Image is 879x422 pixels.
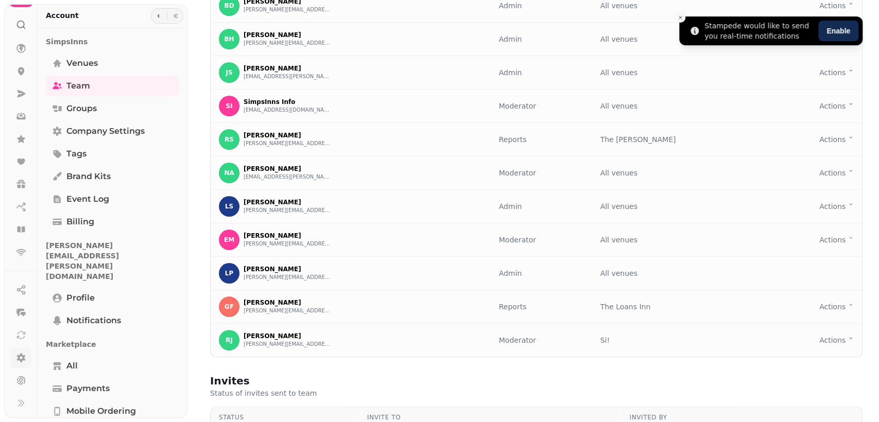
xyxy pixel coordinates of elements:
button: [PERSON_NAME][EMAIL_ADDRESS][PERSON_NAME][DOMAIN_NAME] [244,340,331,348]
span: NA [224,169,234,177]
a: Notifications [46,310,179,331]
span: Mobile ordering [66,405,136,417]
p: All venues [600,268,637,278]
div: Admin [499,201,584,212]
a: Billing [46,212,179,232]
span: LP [225,270,233,277]
span: Company settings [66,125,145,137]
p: [PERSON_NAME] [244,332,331,340]
a: Mobile ordering [46,401,179,421]
p: [PERSON_NAME] [244,232,331,240]
div: Reports [499,134,584,145]
span: All [66,360,78,372]
button: Actions [819,201,854,212]
button: Actions [819,235,854,245]
p: [PERSON_NAME][EMAIL_ADDRESS][PERSON_NAME][DOMAIN_NAME] [46,236,179,286]
a: Team [46,76,179,96]
button: [PERSON_NAME][EMAIL_ADDRESS][PERSON_NAME][DOMAIN_NAME] [244,240,331,248]
button: Actions [819,67,854,78]
div: Reports [499,302,584,312]
button: Actions [819,168,854,178]
button: Close toast [675,12,685,23]
a: Tags [46,144,179,164]
span: RJ [226,337,233,344]
p: Marketplace [46,335,179,354]
p: [PERSON_NAME] [244,265,331,273]
p: [PERSON_NAME] [244,131,331,139]
p: [PERSON_NAME] [244,64,331,73]
p: All venues [600,101,637,111]
button: Actions [819,134,854,145]
div: Invited by [629,413,875,421]
span: Notifications [66,314,121,327]
div: Invite to [367,413,613,421]
p: [PERSON_NAME] [244,298,331,307]
div: Admin [499,67,584,78]
p: All venues [600,34,637,44]
button: [EMAIL_ADDRESS][DOMAIN_NAME] [244,106,331,114]
button: [PERSON_NAME][EMAIL_ADDRESS][PERSON_NAME][DOMAIN_NAME] [244,39,331,47]
p: All venues [600,67,637,78]
span: SI [226,102,232,110]
p: [PERSON_NAME] [244,198,331,206]
span: Event log [66,193,109,205]
p: Status of invites sent to team [210,388,474,398]
h2: Account [46,10,79,21]
button: Actions [819,1,854,11]
span: BD [224,2,234,9]
div: Admin [499,268,584,278]
a: All [46,356,179,376]
a: Profile [46,288,179,308]
button: [PERSON_NAME][EMAIL_ADDRESS][PERSON_NAME][DOMAIN_NAME] [244,206,331,215]
span: Brand Kits [66,170,111,183]
span: JS [226,69,232,76]
p: [PERSON_NAME] [244,31,331,39]
span: EM [224,236,234,243]
p: The [PERSON_NAME] [600,134,676,145]
a: Event log [46,189,179,209]
button: [EMAIL_ADDRESS][PERSON_NAME][DOMAIN_NAME] [244,73,331,81]
button: [PERSON_NAME][EMAIL_ADDRESS][PERSON_NAME][DOMAIN_NAME] [244,273,331,282]
div: Moderator [499,235,584,245]
a: Brand Kits [46,166,179,187]
p: Si! [600,335,609,345]
div: Admin [499,34,584,44]
div: Status [219,413,351,421]
p: All venues [600,168,637,178]
div: Stampede would like to send you real-time notifications [704,21,814,41]
p: The Loans Inn [600,302,650,312]
div: Moderator [499,101,584,111]
a: Payments [46,378,179,399]
span: Profile [66,292,95,304]
p: SimpsInns [46,32,179,51]
div: Moderator [499,168,584,178]
span: GF [225,303,234,310]
button: Actions [819,302,854,312]
span: BH [224,36,234,43]
a: Venues [46,53,179,74]
button: [PERSON_NAME][EMAIL_ADDRESS][PERSON_NAME][DOMAIN_NAME] [244,139,331,148]
p: All venues [600,1,637,11]
div: Moderator [499,335,584,345]
button: [EMAIL_ADDRESS][PERSON_NAME][DOMAIN_NAME] [244,173,331,181]
button: Enable [818,21,858,41]
span: LS [225,203,233,210]
p: [PERSON_NAME] [244,165,331,173]
p: SimpsInns Info [244,98,331,106]
button: [PERSON_NAME][EMAIL_ADDRESS][PERSON_NAME][DOMAIN_NAME] [244,307,331,315]
span: Tags [66,148,87,160]
span: Groups [66,102,97,115]
a: Company settings [46,121,179,142]
span: Billing [66,216,94,228]
p: All venues [600,201,637,212]
div: Admin [499,1,584,11]
button: Actions [819,101,854,111]
p: All venues [600,235,637,245]
span: Venues [66,57,98,69]
span: Payments [66,382,110,395]
h2: Invites [210,374,408,388]
span: Team [66,80,90,92]
button: [PERSON_NAME][EMAIL_ADDRESS][PERSON_NAME][DOMAIN_NAME] [244,6,331,14]
button: Actions [819,335,854,345]
a: Groups [46,98,179,119]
